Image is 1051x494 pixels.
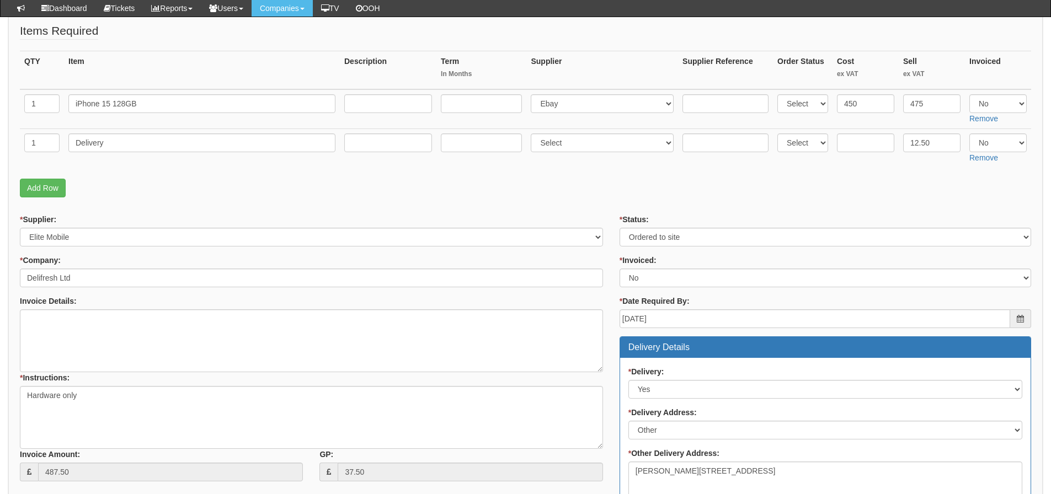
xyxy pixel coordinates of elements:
th: QTY [20,51,64,89]
th: Term [436,51,526,89]
th: Order Status [773,51,833,89]
label: Status: [620,214,649,225]
small: In Months [441,69,522,79]
legend: Items Required [20,23,98,40]
label: Invoice Details: [20,296,77,307]
th: Cost [833,51,899,89]
label: Date Required By: [620,296,690,307]
label: GP: [319,449,333,460]
label: Company: [20,255,61,266]
a: Remove [969,153,998,162]
label: Other Delivery Address: [628,448,719,459]
a: Remove [969,114,998,123]
th: Description [340,51,436,89]
label: Invoice Amount: [20,449,80,460]
th: Invoiced [965,51,1031,89]
small: ex VAT [837,69,894,79]
label: Instructions: [20,372,70,383]
th: Supplier [526,51,678,89]
th: Item [64,51,340,89]
small: ex VAT [903,69,961,79]
label: Invoiced: [620,255,657,266]
label: Supplier: [20,214,56,225]
label: Delivery: [628,366,664,377]
textarea: Hardware only [20,386,603,449]
a: Add Row [20,179,66,197]
th: Supplier Reference [678,51,773,89]
th: Sell [899,51,965,89]
h3: Delivery Details [628,342,1022,352]
label: Delivery Address: [628,407,697,418]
